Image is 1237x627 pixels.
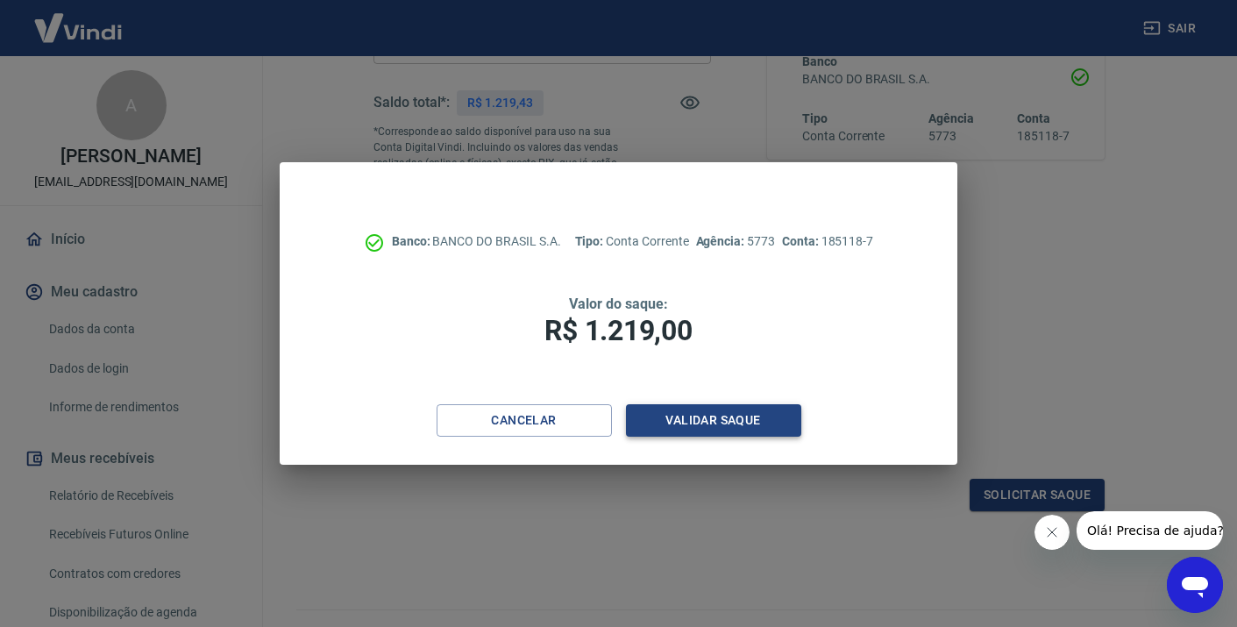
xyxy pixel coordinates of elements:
[544,314,692,347] span: R$ 1.219,00
[392,232,561,251] p: BANCO DO BRASIL S.A.
[696,232,775,251] p: 5773
[575,234,607,248] span: Tipo:
[696,234,748,248] span: Agência:
[1167,557,1223,613] iframe: Botão para abrir a janela de mensagens
[626,404,801,437] button: Validar saque
[1034,515,1070,550] iframe: Fechar mensagem
[569,296,667,312] span: Valor do saque:
[437,404,612,437] button: Cancelar
[782,234,821,248] span: Conta:
[575,232,689,251] p: Conta Corrente
[392,234,433,248] span: Banco:
[1077,511,1223,550] iframe: Mensagem da empresa
[782,232,873,251] p: 185118-7
[11,12,147,26] span: Olá! Precisa de ajuda?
